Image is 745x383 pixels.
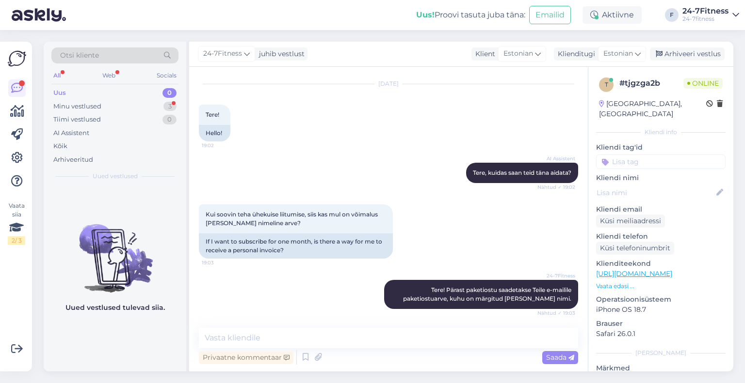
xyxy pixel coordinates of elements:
[583,6,642,24] div: Aktiivne
[596,269,672,278] a: [URL][DOMAIN_NAME]
[596,329,726,339] p: Safari 26.0.1
[199,79,578,88] div: [DATE]
[619,77,683,89] div: # tjgzga2b
[683,78,723,89] span: Online
[162,88,177,98] div: 0
[199,351,293,364] div: Privaatne kommentaar
[596,259,726,269] p: Klienditeekond
[596,363,726,373] p: Märkmed
[596,173,726,183] p: Kliendi nimi
[100,69,117,82] div: Web
[416,9,525,21] div: Proovi tasuta juba täna:
[255,49,305,59] div: juhib vestlust
[596,154,726,169] input: Lisa tag
[65,303,165,313] p: Uued vestlused tulevad siia.
[682,15,729,23] div: 24-7fitness
[682,7,729,15] div: 24-7Fitness
[53,115,101,124] div: Tiimi vestlused
[473,169,571,176] span: Tere, kuidas saan teid täna aidata?
[471,49,495,59] div: Klient
[162,115,177,124] div: 0
[53,128,89,138] div: AI Assistent
[60,50,99,61] span: Otsi kliente
[596,294,726,305] p: Operatsioonisüsteem
[416,10,435,19] b: Uus!
[8,49,26,68] img: Askly Logo
[206,211,379,227] span: Kui soovin teha ühekuise liitumise, siis kas mul on võimalus [PERSON_NAME] nimeline arve?
[596,204,726,214] p: Kliendi email
[599,99,706,119] div: [GEOGRAPHIC_DATA], [GEOGRAPHIC_DATA]
[596,319,726,329] p: Brauser
[403,286,573,302] span: Tere! Pärast paketiostu saadetakse Teile e-mailile paketiostuarve, kuhu on märgitud [PERSON_NAME]...
[596,242,674,255] div: Küsi telefoninumbrit
[605,81,608,88] span: t
[53,155,93,165] div: Arhiveeritud
[199,125,230,141] div: Hello!
[596,214,665,228] div: Küsi meiliaadressi
[596,142,726,153] p: Kliendi tag'id
[529,6,571,24] button: Emailid
[537,184,575,191] span: Nähtud ✓ 19:02
[596,128,726,137] div: Kliendi info
[650,47,725,61] div: Arhiveeri vestlus
[163,102,177,111] div: 3
[603,48,633,59] span: Estonian
[199,233,393,259] div: If I want to subscribe for one month, is there a way for me to receive a personal invoice?
[503,48,533,59] span: Estonian
[682,7,739,23] a: 24-7Fitness24-7fitness
[537,309,575,317] span: Nähtud ✓ 19:03
[546,353,574,362] span: Saada
[539,155,575,162] span: AI Assistent
[206,111,219,118] span: Tere!
[155,69,178,82] div: Socials
[8,236,25,245] div: 2 / 3
[44,207,186,294] img: No chats
[202,142,238,149] span: 19:02
[8,201,25,245] div: Vaata siia
[53,141,67,151] div: Kõik
[596,231,726,242] p: Kliendi telefon
[53,102,101,111] div: Minu vestlused
[202,259,238,266] span: 19:03
[596,349,726,357] div: [PERSON_NAME]
[596,305,726,315] p: iPhone OS 18.7
[554,49,595,59] div: Klienditugi
[93,172,138,181] span: Uued vestlused
[539,272,575,279] span: 24-7Fitness
[597,187,714,198] input: Lisa nimi
[665,8,679,22] div: F
[203,48,242,59] span: 24-7Fitness
[51,69,63,82] div: All
[596,282,726,291] p: Vaata edasi ...
[53,88,66,98] div: Uus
